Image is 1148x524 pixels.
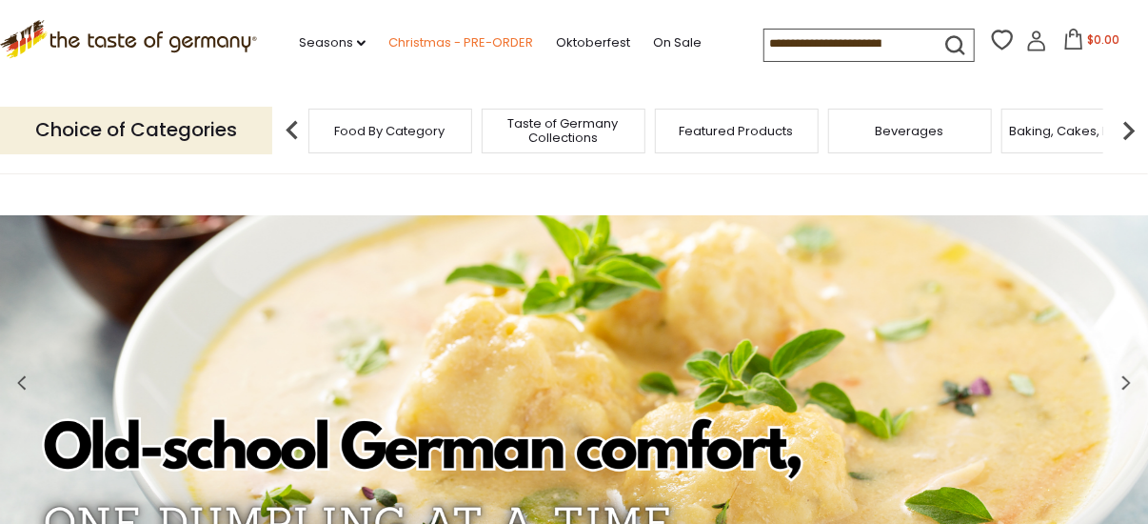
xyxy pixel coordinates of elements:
[335,124,445,138] a: Food By Category
[556,32,630,53] a: Oktoberfest
[876,124,944,138] a: Beverages
[388,32,533,53] a: Christmas - PRE-ORDER
[273,111,311,150] img: previous arrow
[1051,29,1132,57] button: $0.00
[1110,111,1148,150] img: next arrow
[1088,31,1120,48] span: $0.00
[680,124,794,138] a: Featured Products
[653,32,702,53] a: On Sale
[299,32,366,53] a: Seasons
[487,116,640,145] a: Taste of Germany Collections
